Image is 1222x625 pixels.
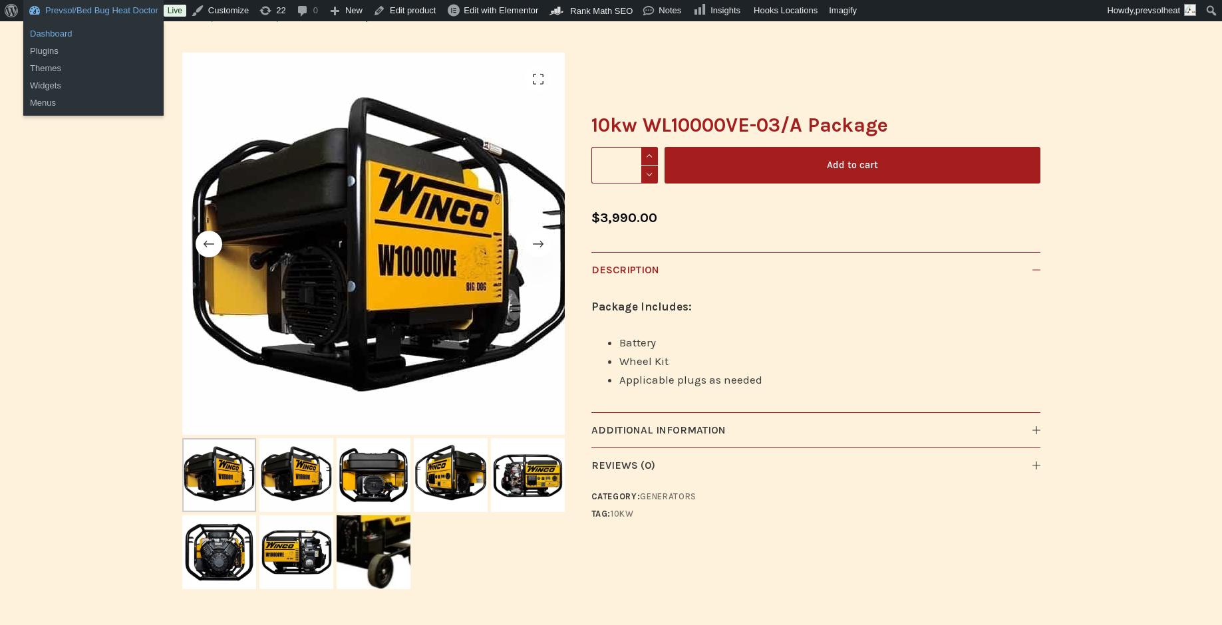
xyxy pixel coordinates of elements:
[337,515,410,589] img: 10kw WL10000VE-03/A Package
[259,438,333,512] span: Slide 2
[414,438,488,512] img: 10kw WL10000VE-03/A Package
[259,515,333,589] span: Slide 7
[619,370,1040,389] li: Applicable plugs as needed
[259,515,333,589] img: 10kw WL10000VE-03/A Package
[525,66,551,92] a: 🔍
[182,438,256,512] picture: 10kw Angled View
[182,438,256,512] img: 10kw WL10000VE-03/A Package
[640,491,696,501] a: Generators
[23,56,164,116] ul: Prevsol/Bed Bug Heat Doctor
[23,94,164,112] a: Menus
[619,352,1040,370] li: Wheel Kit
[182,515,256,589] picture: 10kw motor view
[182,515,256,589] img: 10kw WL10000VE-03/A Package
[337,438,410,512] img: 10kw WL10000VE-03/A Package
[1136,5,1180,15] span: prevsolheat
[259,438,333,512] picture: 10kw Angled View
[23,21,164,64] ul: Prevsol/Bed Bug Heat Doctor
[464,5,538,15] span: Edit with Elementor
[591,489,1040,503] span: Category:
[591,147,658,184] input: Product quantity
[591,252,1040,287] button: Description
[23,25,164,43] a: Dashboard
[414,438,488,512] span: Slide 4
[491,438,565,512] picture: 10kw Control Panel View
[182,438,256,512] span: Slide 1
[591,412,1040,447] button: Additional information
[491,438,565,512] img: 10kw WL10000VE-03/A Package
[259,515,333,589] picture: 10kw Side View
[591,110,1040,140] h1: 10kw WL10000VE-03/A Package
[414,438,488,512] picture: 10kw Control Panel Angled View
[23,77,164,94] a: Widgets
[337,438,410,512] picture: 10kw back view
[337,515,410,589] picture: Winco Generator Wheel Kit
[259,438,333,512] img: 10kw WL10000VE-03/A Package
[491,438,565,512] span: Slide 5
[591,300,692,313] strong: Package Includes:
[591,447,1040,483] button: Reviews (0)
[710,5,740,15] span: Insights
[337,515,410,589] span: Slide 8
[23,43,164,60] a: Plugins
[665,147,1040,184] button: Add to cart
[619,333,1040,352] li: Battery
[23,60,164,77] a: Themes
[591,210,657,225] bdi: 3,990.00
[164,5,186,17] a: Live
[182,515,256,589] span: Slide 6
[337,438,410,512] span: Slide 3
[591,210,600,225] span: $
[570,6,633,16] span: Rank Math SEO
[591,507,1040,521] span: Tag:
[611,509,634,519] a: 10kw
